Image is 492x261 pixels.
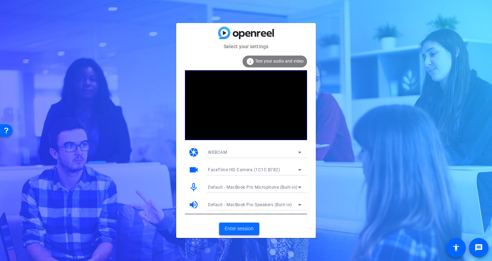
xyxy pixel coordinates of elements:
[208,185,298,190] span: Default - MacBook Pro Microphone (Built-in)
[208,150,227,155] span: WEBCAM
[188,165,199,175] mat-icon: videocam
[176,43,316,50] mat-card-subtitle: Select your settings
[246,57,254,66] mat-icon: info
[219,223,259,235] button: Enter session
[255,59,304,64] span: Test your audio and video
[188,200,199,210] mat-icon: volume_up
[225,225,254,232] span: Enter session
[218,27,274,39] img: blue-gradient.svg
[475,244,483,252] mat-icon: message
[188,147,199,158] mat-icon: camera
[208,202,292,207] span: Default - MacBook Pro Speakers (Built-in)
[188,182,199,193] mat-icon: mic_none
[208,167,280,172] span: FaceTime HD Camera (1C1C:B782)
[452,244,460,252] mat-icon: accessibility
